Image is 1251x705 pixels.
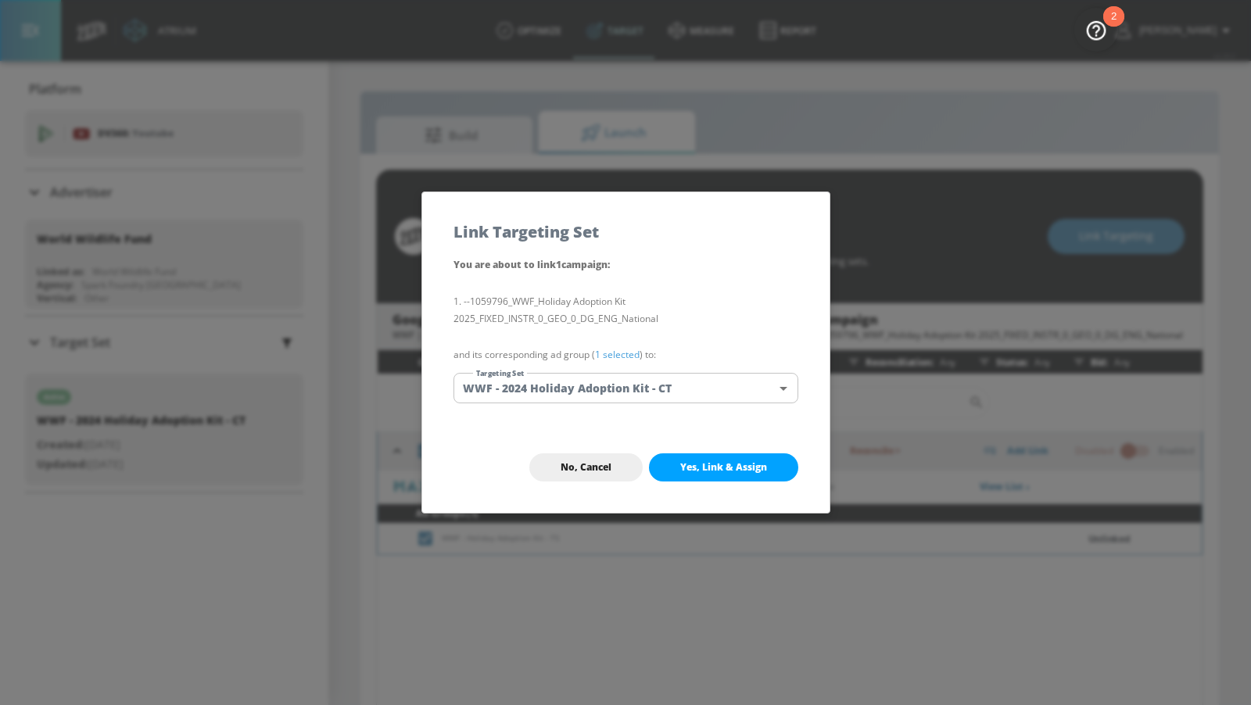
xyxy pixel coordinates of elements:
[453,224,599,240] h5: Link Targeting Set
[680,461,767,474] span: Yes, Link & Assign
[649,453,798,481] button: Yes, Link & Assign
[453,346,798,363] p: and its corresponding ad group ( ) to:
[1111,16,1117,37] div: 2
[453,293,798,327] li: --1059796_WWF_Holiday Adoption Kit 2025_FIXED_INSTR_0_GEO_0_DG_ENG_National
[561,461,611,474] span: No, Cancel
[529,453,643,481] button: No, Cancel
[453,256,798,274] p: You are about to link 1 campaign :
[453,373,798,403] div: WWF - 2024 Holiday Adoption Kit - CT
[595,348,640,361] a: 1 selected
[1074,8,1118,52] button: Open Resource Center, 2 new notifications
